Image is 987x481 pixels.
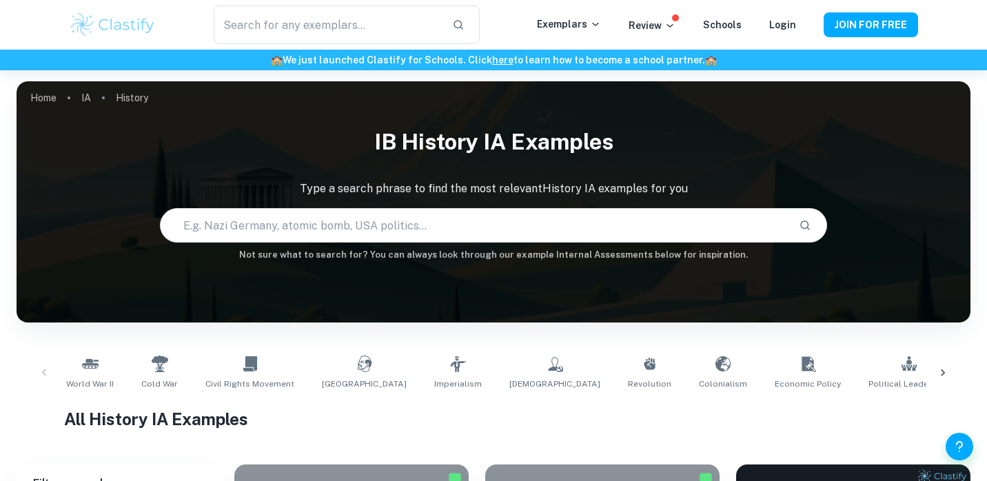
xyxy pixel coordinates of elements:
[705,54,717,65] span: 🏫
[793,214,817,237] button: Search
[64,407,923,431] h1: All History IA Examples
[537,17,601,32] p: Exemplars
[205,378,294,390] span: Civil Rights Movement
[116,90,148,105] p: History
[628,378,671,390] span: Revolution
[141,378,178,390] span: Cold War
[769,19,796,30] a: Login
[3,52,984,68] h6: We just launched Clastify for Schools. Click to learn how to become a school partner.
[17,120,970,164] h1: IB History IA examples
[775,378,841,390] span: Economic Policy
[17,181,970,197] p: Type a search phrase to find the most relevant History IA examples for you
[434,378,482,390] span: Imperialism
[214,6,441,44] input: Search for any exemplars...
[271,54,283,65] span: 🏫
[699,378,747,390] span: Colonialism
[509,378,600,390] span: [DEMOGRAPHIC_DATA]
[322,378,407,390] span: [GEOGRAPHIC_DATA]
[81,88,91,108] a: IA
[868,378,949,390] span: Political Leadership
[66,378,114,390] span: World War II
[492,54,513,65] a: here
[824,12,918,37] button: JOIN FOR FREE
[161,206,788,245] input: E.g. Nazi Germany, atomic bomb, USA politics...
[946,433,973,460] button: Help and Feedback
[703,19,742,30] a: Schools
[69,11,156,39] img: Clastify logo
[17,248,970,262] h6: Not sure what to search for? You can always look through our example Internal Assessments below f...
[629,18,675,33] p: Review
[30,88,57,108] a: Home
